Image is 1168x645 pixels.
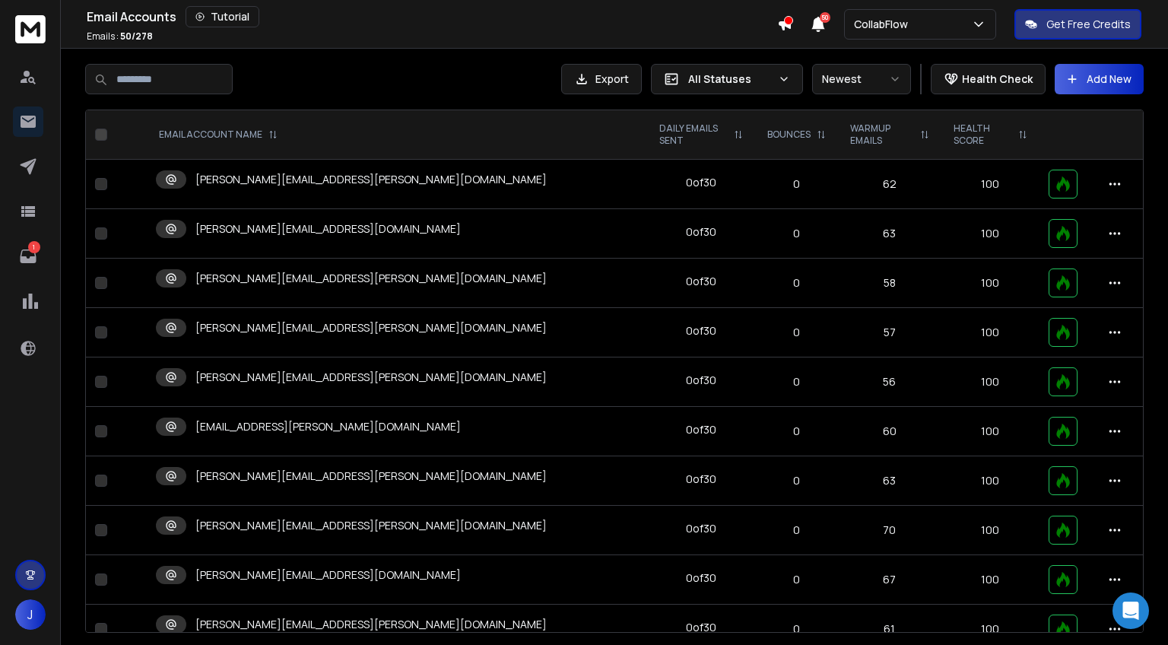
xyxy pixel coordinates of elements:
[686,570,716,586] div: 0 of 30
[941,308,1039,357] td: 100
[941,209,1039,259] td: 100
[659,122,728,147] p: DAILY EMAILS SENT
[1014,9,1141,40] button: Get Free Credits
[28,241,40,253] p: 1
[195,320,547,335] p: [PERSON_NAME][EMAIL_ADDRESS][PERSON_NAME][DOMAIN_NAME]
[1055,64,1144,94] button: Add New
[686,175,716,190] div: 0 of 30
[195,518,547,533] p: [PERSON_NAME][EMAIL_ADDRESS][PERSON_NAME][DOMAIN_NAME]
[941,357,1039,407] td: 100
[941,160,1039,209] td: 100
[764,572,829,587] p: 0
[764,424,829,439] p: 0
[764,325,829,340] p: 0
[838,259,941,308] td: 58
[87,6,777,27] div: Email Accounts
[838,555,941,605] td: 67
[764,621,829,637] p: 0
[941,407,1039,456] td: 100
[686,274,716,289] div: 0 of 30
[764,374,829,389] p: 0
[941,456,1039,506] td: 100
[1046,17,1131,32] p: Get Free Credits
[962,71,1033,87] p: Health Check
[15,599,46,630] button: J
[838,357,941,407] td: 56
[686,373,716,388] div: 0 of 30
[931,64,1046,94] button: Health Check
[838,456,941,506] td: 63
[838,308,941,357] td: 57
[954,122,1012,147] p: HEALTH SCORE
[195,271,547,286] p: [PERSON_NAME][EMAIL_ADDRESS][PERSON_NAME][DOMAIN_NAME]
[812,64,911,94] button: Newest
[686,620,716,635] div: 0 of 30
[838,209,941,259] td: 63
[854,17,914,32] p: CollabFlow
[941,555,1039,605] td: 100
[838,506,941,555] td: 70
[941,506,1039,555] td: 100
[195,469,547,484] p: [PERSON_NAME][EMAIL_ADDRESS][PERSON_NAME][DOMAIN_NAME]
[764,176,829,192] p: 0
[941,259,1039,308] td: 100
[159,129,278,141] div: EMAIL ACCOUNT NAME
[195,221,461,237] p: [PERSON_NAME][EMAIL_ADDRESS][DOMAIN_NAME]
[195,419,461,434] p: [EMAIL_ADDRESS][PERSON_NAME][DOMAIN_NAME]
[13,241,43,272] a: 1
[764,226,829,241] p: 0
[195,172,547,187] p: [PERSON_NAME][EMAIL_ADDRESS][PERSON_NAME][DOMAIN_NAME]
[120,30,153,43] span: 50 / 278
[850,122,914,147] p: WARMUP EMAILS
[561,64,642,94] button: Export
[764,473,829,488] p: 0
[686,422,716,437] div: 0 of 30
[686,224,716,240] div: 0 of 30
[820,12,830,23] span: 50
[195,567,461,583] p: [PERSON_NAME][EMAIL_ADDRESS][DOMAIN_NAME]
[764,523,829,538] p: 0
[764,275,829,291] p: 0
[838,407,941,456] td: 60
[1112,593,1149,629] div: Open Intercom Messenger
[838,160,941,209] td: 62
[686,521,716,536] div: 0 of 30
[767,129,811,141] p: BOUNCES
[195,617,547,632] p: [PERSON_NAME][EMAIL_ADDRESS][PERSON_NAME][DOMAIN_NAME]
[686,323,716,338] div: 0 of 30
[688,71,772,87] p: All Statuses
[195,370,547,385] p: [PERSON_NAME][EMAIL_ADDRESS][PERSON_NAME][DOMAIN_NAME]
[686,472,716,487] div: 0 of 30
[87,30,153,43] p: Emails :
[186,6,259,27] button: Tutorial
